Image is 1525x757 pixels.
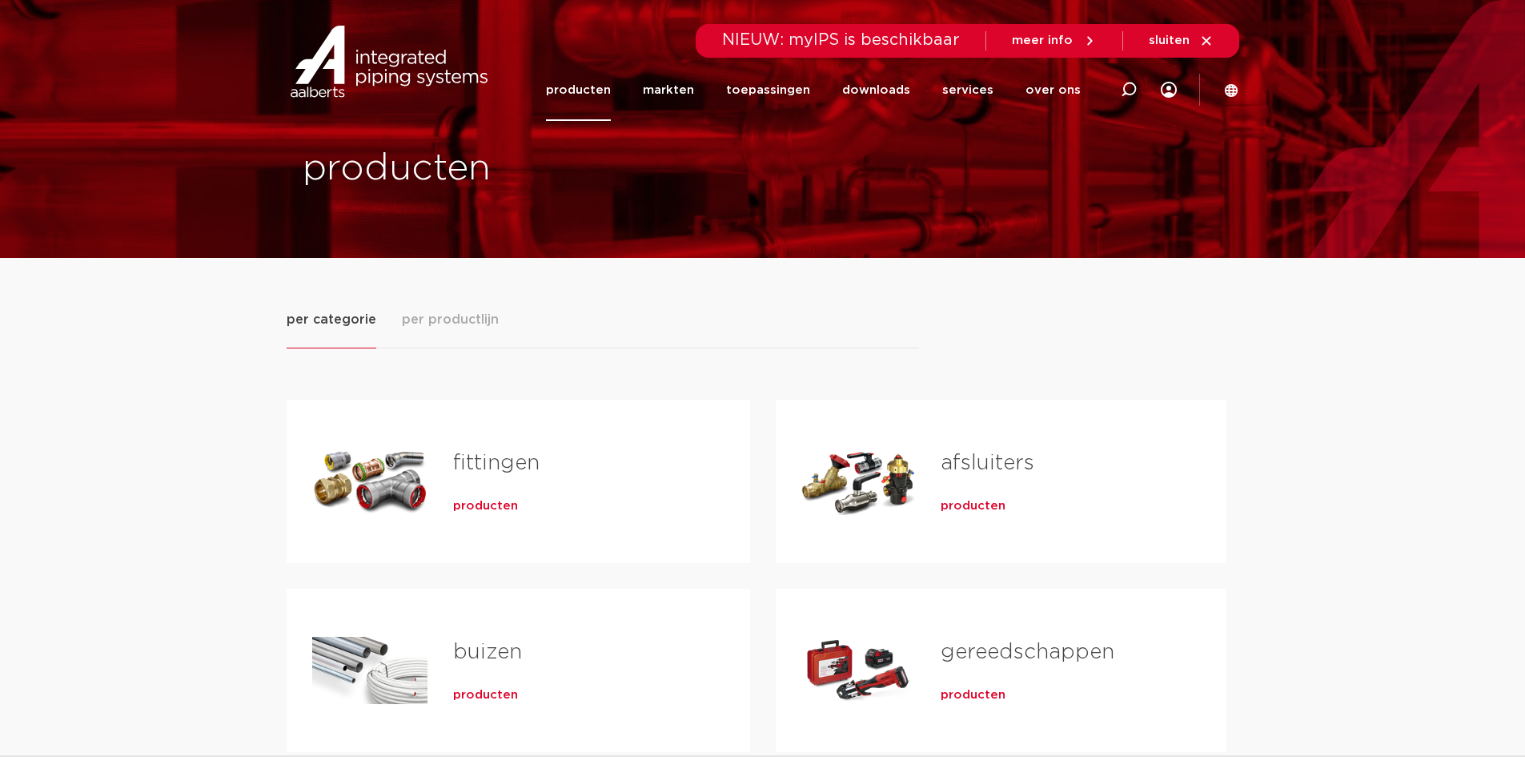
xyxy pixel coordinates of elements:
a: fittingen [453,453,540,473]
a: producten [941,498,1005,514]
a: toepassingen [726,59,810,121]
a: gereedschappen [941,642,1114,662]
nav: Menu [546,59,1081,121]
a: services [942,59,993,121]
span: per productlijn [402,310,499,329]
a: afsluiters [941,453,1034,473]
a: markten [643,59,694,121]
a: producten [453,498,518,514]
a: producten [453,687,518,703]
a: over ons [1025,59,1081,121]
span: NIEUW: myIPS is beschikbaar [722,32,960,48]
a: buizen [453,642,522,662]
a: downloads [842,59,910,121]
a: producten [941,687,1005,703]
a: producten [546,59,611,121]
a: meer info [1012,34,1097,48]
span: per categorie [287,310,376,329]
span: sluiten [1149,34,1190,46]
h1: producten [303,143,755,195]
a: sluiten [1149,34,1214,48]
span: meer info [1012,34,1073,46]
